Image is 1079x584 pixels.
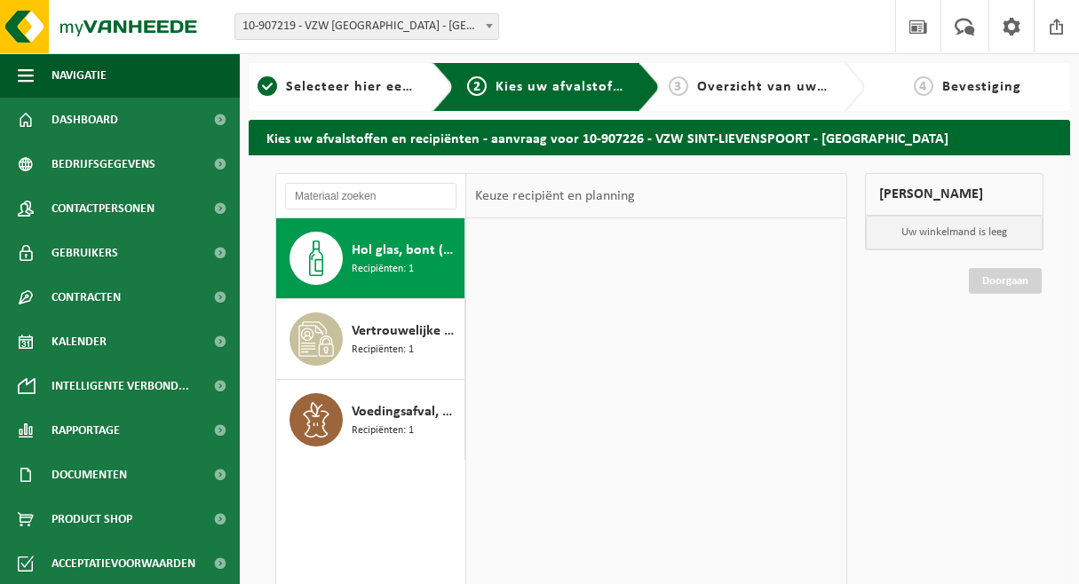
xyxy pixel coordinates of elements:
[52,53,107,98] span: Navigatie
[942,80,1021,94] span: Bevestiging
[285,183,456,209] input: Materiaal zoeken
[52,320,107,364] span: Kalender
[286,80,478,94] span: Selecteer hier een vestiging
[258,76,418,98] a: 1Selecteer hier een vestiging
[234,13,499,40] span: 10-907219 - VZW SINT-LIEVENSPOORT - GENT
[52,142,155,186] span: Bedrijfsgegevens
[669,76,688,96] span: 3
[697,80,885,94] span: Overzicht van uw aanvraag
[52,453,127,497] span: Documenten
[352,261,414,278] span: Recipiënten: 1
[276,299,465,380] button: Vertrouwelijke documenten (recyclage) Recipiënten: 1
[52,186,155,231] span: Contactpersonen
[52,231,118,275] span: Gebruikers
[276,218,465,299] button: Hol glas, bont (huishoudelijk) Recipiënten: 1
[466,174,644,218] div: Keuze recipiënt en planning
[866,216,1043,249] p: Uw winkelmand is leeg
[969,268,1042,294] a: Doorgaan
[352,240,460,261] span: Hol glas, bont (huishoudelijk)
[52,408,120,453] span: Rapportage
[352,401,460,422] span: Voedingsafval, bevat producten van dierlijke oorsprong, onverpakt, categorie 3
[258,76,277,96] span: 1
[52,275,121,320] span: Contracten
[235,14,498,39] span: 10-907219 - VZW SINT-LIEVENSPOORT - GENT
[352,320,460,342] span: Vertrouwelijke documenten (recyclage)
[249,120,1070,154] h2: Kies uw afvalstoffen en recipiënten - aanvraag voor 10-907226 - VZW SINT-LIEVENSPOORT - [GEOGRAPH...
[52,364,189,408] span: Intelligente verbond...
[352,342,414,359] span: Recipiënten: 1
[52,497,132,541] span: Product Shop
[914,76,933,96] span: 4
[496,80,740,94] span: Kies uw afvalstoffen en recipiënten
[52,98,118,142] span: Dashboard
[467,76,487,96] span: 2
[276,380,465,460] button: Voedingsafval, bevat producten van dierlijke oorsprong, onverpakt, categorie 3 Recipiënten: 1
[352,422,414,439] span: Recipiënten: 1
[865,173,1043,216] div: [PERSON_NAME]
